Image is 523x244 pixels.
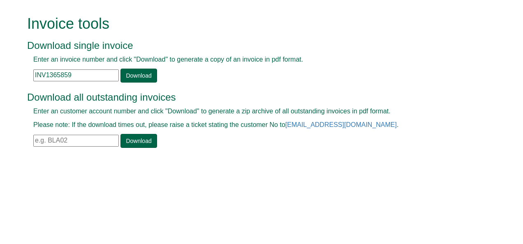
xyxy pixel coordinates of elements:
[120,69,157,83] a: Download
[27,92,477,103] h3: Download all outstanding invoices
[33,135,119,147] input: e.g. BLA02
[33,69,119,81] input: e.g. INV1234
[27,40,477,51] h3: Download single invoice
[33,120,471,130] p: Please note: If the download times out, please raise a ticket stating the customer No to .
[33,107,471,116] p: Enter an customer account number and click "Download" to generate a zip archive of all outstandin...
[33,55,471,64] p: Enter an invoice number and click "Download" to generate a copy of an invoice in pdf format.
[285,121,397,128] a: [EMAIL_ADDRESS][DOMAIN_NAME]
[27,16,477,32] h1: Invoice tools
[120,134,157,148] a: Download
